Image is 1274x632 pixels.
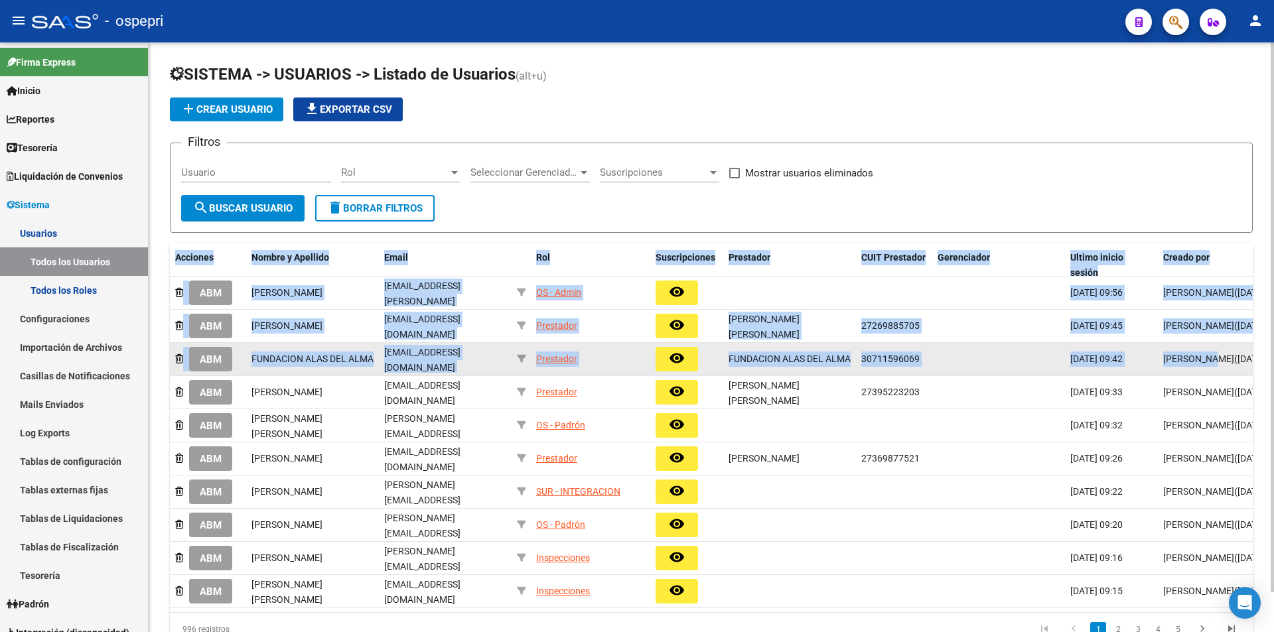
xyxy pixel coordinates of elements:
[536,451,577,466] div: Prestador
[170,243,246,287] datatable-header-cell: Acciones
[536,517,585,533] div: OS - Padrón
[170,65,516,84] span: SISTEMA -> USUARIOS -> Listado de Usuarios
[189,347,232,371] button: ABM
[200,586,222,598] span: ABM
[1163,453,1234,464] span: [PERSON_NAME]
[200,519,222,531] span: ABM
[600,166,707,178] span: Suscripciones
[932,243,1065,287] datatable-header-cell: Gerenciador
[189,546,232,570] button: ABM
[729,314,800,340] span: [PERSON_NAME] [PERSON_NAME]
[304,103,392,115] span: Exportar CSV
[1163,320,1234,331] span: [PERSON_NAME]
[656,252,715,263] span: Suscripciones
[536,252,550,263] span: Rol
[170,97,283,121] button: Crear Usuario
[536,385,577,400] div: Prestador
[384,479,460,535] span: [PERSON_NAME][EMAIL_ADDRESS][PERSON_NAME][DOMAIN_NAME]
[669,350,685,366] mat-icon: remove_red_eye
[384,314,460,340] span: [EMAIL_ADDRESS][DOMAIN_NAME]
[1070,486,1123,497] span: [DATE] 09:22
[1163,552,1234,563] span: [PERSON_NAME]
[200,453,222,465] span: ABM
[669,416,685,432] mat-icon: remove_red_eye
[7,55,76,70] span: Firma Express
[384,579,460,605] span: [EMAIL_ADDRESS][DOMAIN_NAME]
[1229,587,1261,619] div: Open Intercom Messenger
[105,7,163,36] span: - ospepri
[536,550,590,566] div: Inspecciones
[1163,287,1234,298] span: [PERSON_NAME]
[729,453,800,464] span: [PERSON_NAME]
[384,546,460,601] span: [PERSON_NAME][EMAIL_ADDRESS][PERSON_NAME][DOMAIN_NAME]
[7,169,123,184] span: Liquidación de Convenios
[315,195,435,221] button: Borrar Filtros
[669,383,685,399] mat-icon: remove_red_eye
[200,353,222,365] span: ABM
[384,380,460,406] span: [EMAIL_ADDRESS][DOMAIN_NAME]
[304,101,320,117] mat-icon: file_download
[7,198,50,212] span: Sistema
[384,252,408,263] span: Email
[251,387,322,397] span: [PERSON_NAME]
[861,353,920,364] span: 30711596069
[189,380,232,405] button: ABM
[669,549,685,565] mat-icon: remove_red_eye
[200,287,222,299] span: ABM
[669,450,685,466] mat-icon: remove_red_eye
[7,597,49,611] span: Padrón
[1163,519,1234,530] span: [PERSON_NAME]
[251,320,322,331] span: [PERSON_NAME]
[669,516,685,532] mat-icon: remove_red_eye
[856,243,932,287] datatable-header-cell: CUIT Prestador
[1163,387,1234,397] span: [PERSON_NAME]
[180,101,196,117] mat-icon: add
[861,453,920,464] span: 27369877521
[384,446,460,472] span: [EMAIL_ADDRESS][DOMAIN_NAME]
[327,202,423,214] span: Borrar Filtros
[861,320,920,331] span: 27269885705
[11,13,27,29] mat-icon: menu
[327,200,343,216] mat-icon: delete
[193,200,209,216] mat-icon: search
[175,252,214,263] span: Acciones
[1070,353,1123,364] span: [DATE] 09:42
[1070,519,1123,530] span: [DATE] 09:20
[1070,287,1123,298] span: [DATE] 09:56
[536,584,590,599] div: Inspecciones
[669,284,685,300] mat-icon: remove_red_eye
[729,380,800,406] span: [PERSON_NAME] [PERSON_NAME]
[251,252,329,263] span: Nombre y Apellido
[341,166,449,178] span: Rol
[861,387,920,397] span: 27395223203
[729,252,770,263] span: Prestador
[200,486,222,498] span: ABM
[536,318,577,334] div: Prestador
[1070,586,1123,596] span: [DATE] 09:15
[189,479,232,504] button: ABM
[180,103,273,115] span: Crear Usuario
[293,97,403,121] button: Exportar CSV
[861,252,926,263] span: CUIT Prestador
[536,418,585,433] div: OS - Padrón
[1163,586,1234,596] span: [PERSON_NAME]
[251,519,322,530] span: [PERSON_NAME]
[189,579,232,603] button: ABM
[470,166,578,178] span: Seleccionar Gerenciador
[7,84,40,98] span: Inicio
[1065,243,1158,287] datatable-header-cell: Ultimo inicio sesión
[1070,453,1123,464] span: [DATE] 09:26
[189,513,232,537] button: ABM
[246,243,379,287] datatable-header-cell: Nombre y Apellido
[251,287,322,298] span: [PERSON_NAME]
[384,513,460,554] span: [PERSON_NAME][EMAIL_ADDRESS][DOMAIN_NAME]
[669,317,685,333] mat-icon: remove_red_eye
[384,413,460,469] span: [PERSON_NAME][EMAIL_ADDRESS][PERSON_NAME][DOMAIN_NAME]
[516,70,547,82] span: (alt+u)
[536,285,581,300] div: OS - Admin
[669,483,685,499] mat-icon: remove_red_eye
[189,314,232,338] button: ABM
[189,413,232,438] button: ABM
[938,252,990,263] span: Gerenciador
[251,413,322,439] span: [PERSON_NAME] [PERSON_NAME]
